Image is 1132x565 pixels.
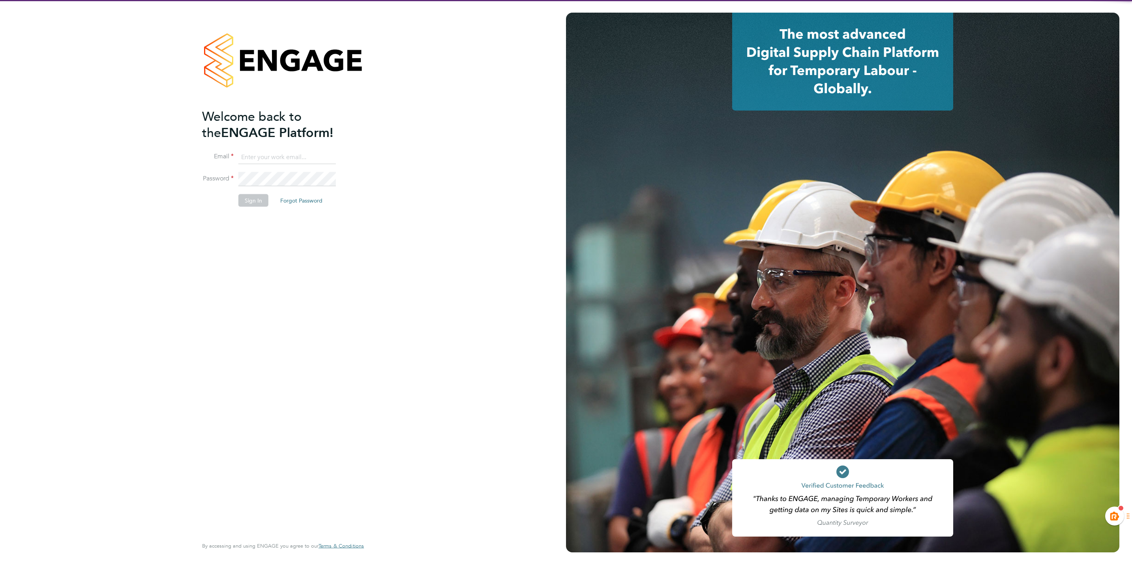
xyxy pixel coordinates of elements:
[202,152,234,161] label: Email
[202,175,234,183] label: Password
[202,108,356,141] h2: ENGAGE Platform!
[274,194,329,207] button: Forgot Password
[319,542,364,549] span: Terms & Conditions
[202,542,364,549] span: By accessing and using ENGAGE you agree to our
[202,109,302,140] span: Welcome back to the
[319,543,364,549] a: Terms & Conditions
[238,150,336,164] input: Enter your work email...
[238,194,268,207] button: Sign In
